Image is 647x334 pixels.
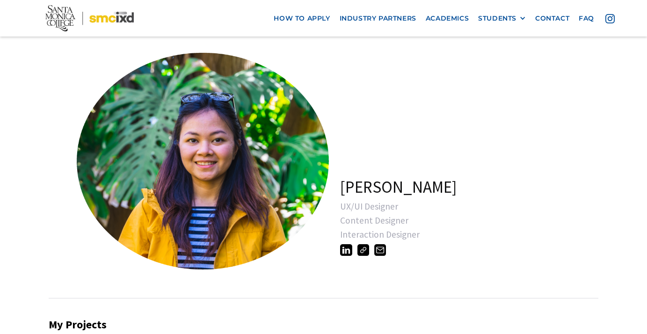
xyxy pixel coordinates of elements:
a: Academics [421,10,473,27]
a: faq [574,10,599,27]
div: STUDENTS [478,15,516,22]
div: Content Designer [340,216,615,225]
img: icon - instagram [605,14,615,23]
div: Interaction Designer [340,230,615,239]
div: UX/UI Designer [340,202,615,211]
h2: My Projects [49,318,599,332]
img: hello@jiashibali.com [374,244,386,256]
a: how to apply [269,10,334,27]
a: industry partners [335,10,421,27]
div: STUDENTS [478,15,526,22]
a: open lightbox [65,43,299,277]
h1: [PERSON_NAME] [340,177,457,197]
img: Santa Monica College - SMC IxD logo [45,5,134,31]
a: contact [531,10,574,27]
img: https://www.jiashibali.com [357,244,369,256]
img: https://www.linkedin.com/in/jiashibalisacan/ [340,244,352,256]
